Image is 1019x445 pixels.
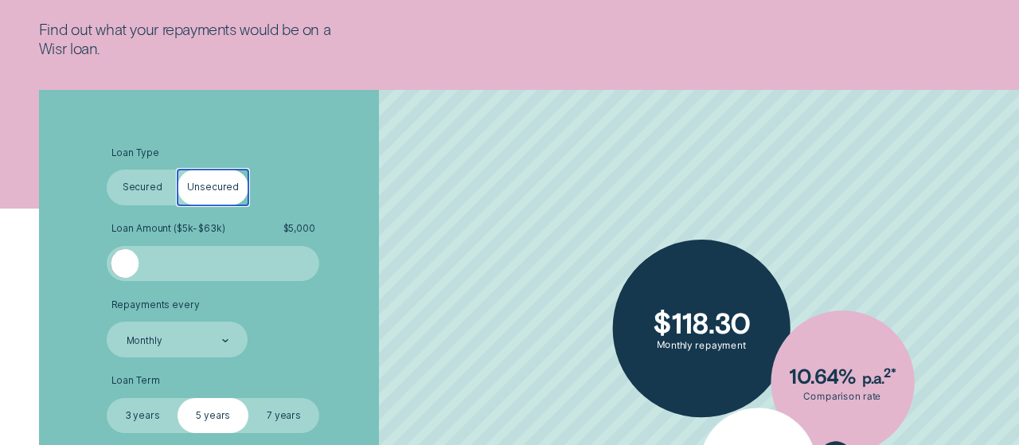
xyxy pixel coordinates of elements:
div: Monthly [127,334,162,346]
label: 5 years [178,398,248,433]
span: $ 5,000 [283,223,315,235]
span: Loan Term [111,375,160,387]
label: 3 years [107,398,178,433]
span: Loan Amount ( $5k - $63k ) [111,223,225,235]
label: Secured [107,170,178,205]
span: Loan Type [111,147,159,159]
label: 7 years [248,398,319,433]
span: Repayments every [111,299,200,311]
label: Unsecured [178,170,248,205]
p: Find out what your repayments would be on a Wisr loan. [39,20,346,58]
